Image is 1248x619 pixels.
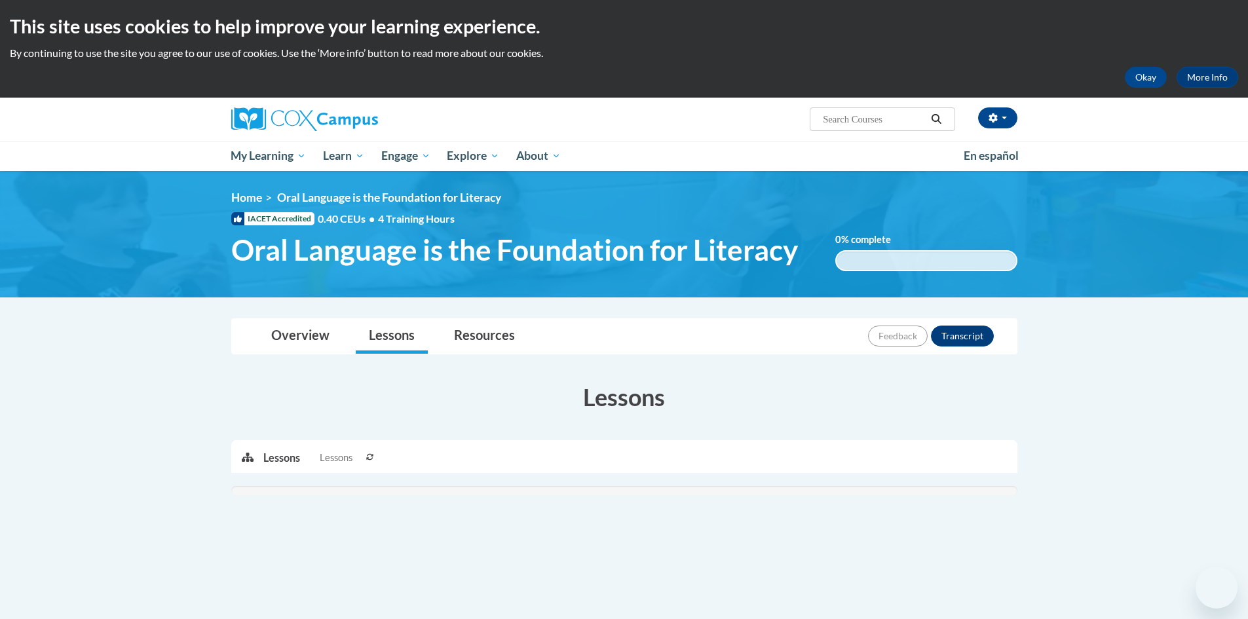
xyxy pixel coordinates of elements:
[323,148,364,164] span: Learn
[263,451,300,465] p: Lessons
[447,148,499,164] span: Explore
[356,319,428,354] a: Lessons
[318,212,378,226] span: 0.40 CEUs
[926,111,946,127] button: Search
[868,326,928,347] button: Feedback
[258,319,343,354] a: Overview
[10,46,1238,60] p: By continuing to use the site you agree to our use of cookies. Use the ‘More info’ button to read...
[441,319,528,354] a: Resources
[955,142,1027,170] a: En español
[373,141,439,171] a: Engage
[231,381,1017,413] h3: Lessons
[931,326,994,347] button: Transcript
[978,107,1017,128] button: Account Settings
[320,451,352,465] span: Lessons
[516,148,561,164] span: About
[964,149,1019,162] span: En español
[231,107,480,131] a: Cox Campus
[231,148,306,164] span: My Learning
[369,212,375,225] span: •
[223,141,315,171] a: My Learning
[231,191,262,204] a: Home
[1125,67,1167,88] button: Okay
[231,233,798,267] span: Oral Language is the Foundation for Literacy
[835,234,841,245] span: 0
[231,212,314,225] span: IACET Accredited
[381,148,430,164] span: Engage
[10,13,1238,39] h2: This site uses cookies to help improve your learning experience.
[508,141,569,171] a: About
[378,212,455,225] span: 4 Training Hours
[231,107,378,131] img: Cox Campus
[1177,67,1238,88] a: More Info
[835,233,911,247] label: % complete
[277,191,501,204] span: Oral Language is the Foundation for Literacy
[212,141,1037,171] div: Main menu
[438,141,508,171] a: Explore
[314,141,373,171] a: Learn
[1196,567,1238,609] iframe: Button to launch messaging window
[822,111,926,127] input: Search Courses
